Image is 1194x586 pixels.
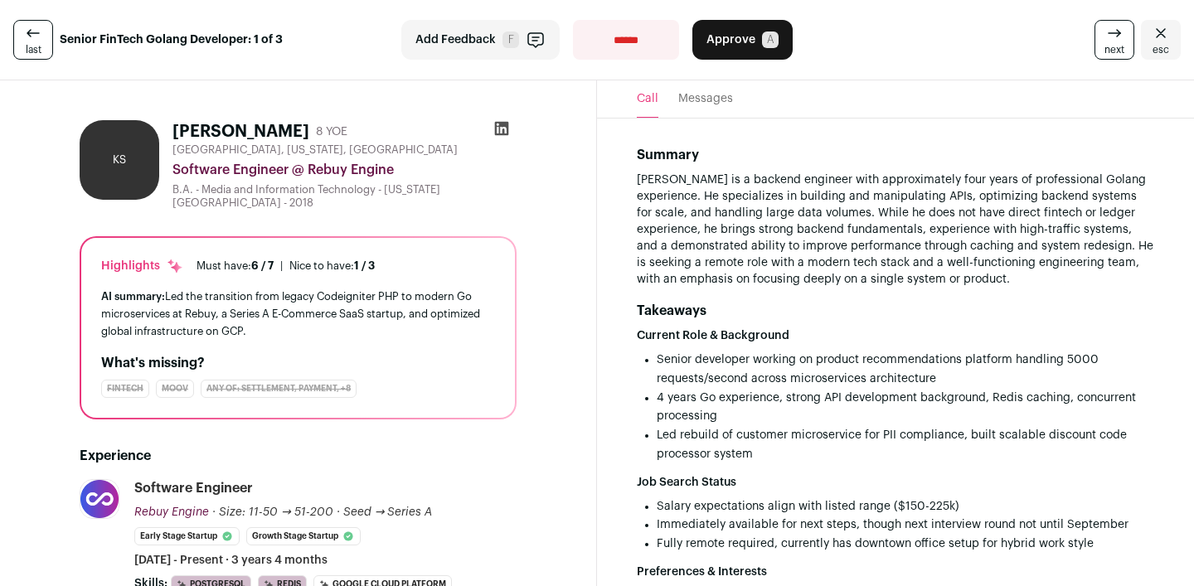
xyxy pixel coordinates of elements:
div: Software Engineer [134,479,253,497]
li: Salary expectations align with listed range ($150-225k) [657,497,1154,516]
button: Approve A [692,20,793,60]
ul: | [197,259,375,273]
p: [PERSON_NAME] is a backend engineer with approximately four years of professional Golang experien... [637,172,1154,288]
span: Approve [706,31,755,48]
span: [GEOGRAPHIC_DATA], [US_STATE], [GEOGRAPHIC_DATA] [172,143,458,157]
div: Software Engineer @ Rebuy Engine [172,160,517,180]
span: · Size: 11-50 → 51-200 [212,506,333,518]
span: Rebuy Engine [134,506,209,518]
h2: Preferences & Interests [637,564,1154,580]
span: AI summary: [101,291,165,302]
div: Any of: settlement, payment, +8 [201,380,357,398]
img: 83efaf47659429db6db2d6e27b09b417cf08792cfb18779adaf9322ab137bb51.jpg [80,480,119,518]
div: 8 YOE [316,123,347,140]
h2: Job Search Status [637,474,1154,491]
span: A [762,31,779,48]
div: Highlights [101,258,183,274]
div: Fintech [101,380,149,398]
li: Immediately available for next steps, though next interview round not until September [657,516,1154,535]
span: 1 / 3 [354,260,375,271]
span: F [502,31,519,48]
div: Led the transition from legacy Codeigniter PHP to modern Go microservices at Rebuy, a Series A E-... [101,288,495,340]
button: Add Feedback F [401,20,560,60]
span: Seed → Series A [343,506,433,518]
div: KS [80,120,159,200]
h2: Current Role & Background [637,327,1154,344]
span: 6 / 7 [251,260,274,271]
strong: Senior FinTech Golang Developer: 1 of 3 [60,31,283,48]
span: · [337,504,340,521]
h2: Experience [80,446,517,466]
span: last [26,43,41,56]
span: Add Feedback [415,31,496,48]
li: Senior developer working on product recommendations platform handling 5000 requests/second across... [657,351,1154,389]
li: 4 years Go experience, strong API development background, Redis caching, concurrent processing [657,389,1154,427]
h2: What's missing? [101,353,495,373]
span: [DATE] - Present · 3 years 4 months [134,552,328,569]
a: Close [1141,20,1181,60]
div: Nice to have: [289,259,375,273]
div: Moov [156,380,194,398]
div: Must have: [197,259,274,273]
li: Led rebuild of customer microservice for PII compliance, built scalable discount code processor s... [657,426,1154,464]
li: Growth Stage Startup [246,527,361,545]
a: last [13,20,53,60]
span: next [1104,43,1124,56]
button: Messages [678,80,733,118]
li: Early Stage Startup [134,527,240,545]
button: Call [637,80,658,118]
h4: Summary [637,145,1154,165]
div: B.A. - Media and Information Technology - [US_STATE][GEOGRAPHIC_DATA] - 2018 [172,183,517,210]
h4: Takeaways [637,301,1154,321]
h1: [PERSON_NAME] [172,120,309,143]
li: Fully remote required, currently has downtown office setup for hybrid work style [657,535,1154,554]
a: next [1094,20,1134,60]
span: esc [1153,43,1169,56]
